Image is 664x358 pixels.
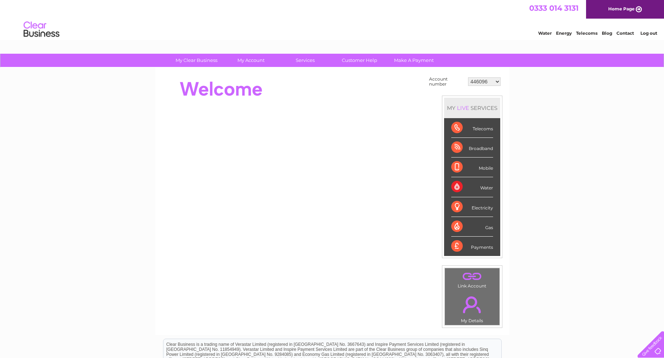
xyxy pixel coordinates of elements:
[451,158,493,177] div: Mobile
[602,30,612,36] a: Blog
[451,177,493,197] div: Water
[447,292,498,317] a: .
[576,30,597,36] a: Telecoms
[538,30,552,36] a: Water
[456,105,471,111] div: LIVE
[167,54,226,67] a: My Clear Business
[451,138,493,158] div: Broadband
[330,54,389,67] a: Customer Help
[451,118,493,138] div: Telecoms
[447,270,498,282] a: .
[444,268,500,290] td: Link Account
[444,98,500,118] div: MY SERVICES
[384,54,443,67] a: Make A Payment
[451,217,493,237] div: Gas
[451,237,493,256] div: Payments
[529,4,579,13] a: 0333 014 3131
[427,75,466,88] td: Account number
[616,30,634,36] a: Contact
[276,54,335,67] a: Services
[451,197,493,217] div: Electricity
[163,4,501,35] div: Clear Business is a trading name of Verastar Limited (registered in [GEOGRAPHIC_DATA] No. 3667643...
[23,19,60,40] img: logo.png
[444,290,500,325] td: My Details
[556,30,572,36] a: Energy
[221,54,280,67] a: My Account
[640,30,657,36] a: Log out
